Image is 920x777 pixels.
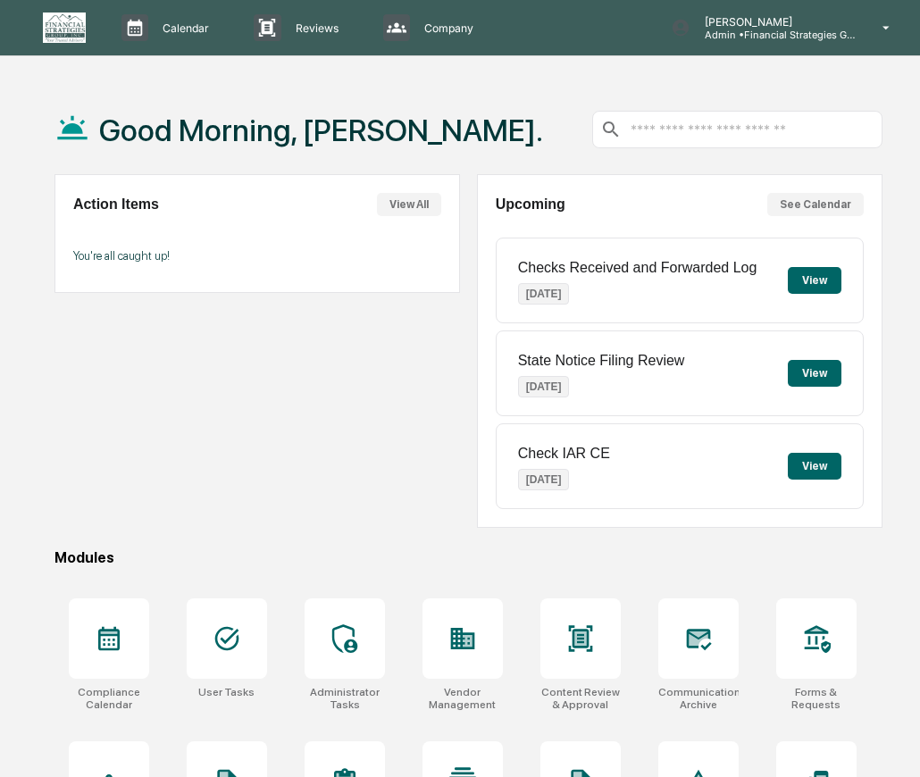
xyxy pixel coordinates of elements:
[410,21,482,35] p: Company
[148,21,218,35] p: Calendar
[518,469,570,490] p: [DATE]
[788,267,841,294] button: View
[788,360,841,387] button: View
[518,260,757,276] p: Checks Received and Forwarded Log
[377,193,441,216] button: View All
[305,686,385,711] div: Administrator Tasks
[69,686,149,711] div: Compliance Calendar
[198,686,255,698] div: User Tasks
[496,196,565,213] h2: Upcoming
[54,549,882,566] div: Modules
[690,29,857,41] p: Admin • Financial Strategies Group (FSG)
[518,376,570,397] p: [DATE]
[281,21,347,35] p: Reviews
[422,686,503,711] div: Vendor Management
[73,196,159,213] h2: Action Items
[540,686,621,711] div: Content Review & Approval
[690,15,857,29] p: [PERSON_NAME]
[518,353,685,369] p: State Notice Filing Review
[99,113,543,148] h1: Good Morning, [PERSON_NAME].
[788,453,841,480] button: View
[658,686,739,711] div: Communications Archive
[767,193,864,216] button: See Calendar
[43,13,86,43] img: logo
[776,686,857,711] div: Forms & Requests
[73,249,441,263] p: You're all caught up!
[518,446,610,462] p: Check IAR CE
[518,283,570,305] p: [DATE]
